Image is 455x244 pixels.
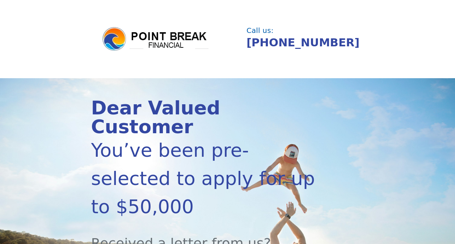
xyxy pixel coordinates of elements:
a: [PHONE_NUMBER] [247,36,359,49]
img: logo.png [101,26,210,52]
div: Call us: [247,27,360,34]
div: Dear Valued Customer [91,98,323,136]
div: You’ve been pre-selected to apply for up to $50,000 [91,136,323,221]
